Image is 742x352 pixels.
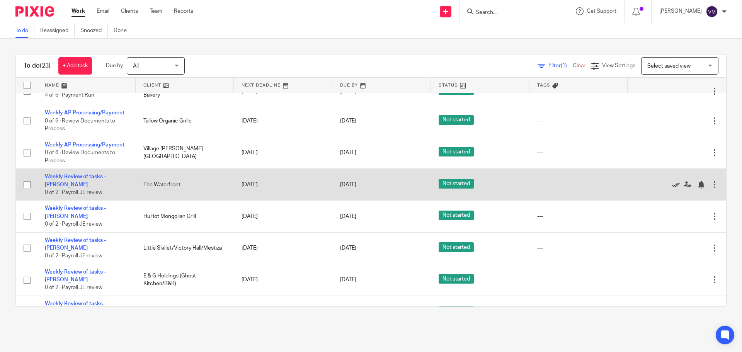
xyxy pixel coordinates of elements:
[136,201,234,232] td: HuHot Mongolian Grill
[15,23,34,38] a: To do
[40,23,75,38] a: Reassigned
[114,23,133,38] a: Done
[439,274,474,284] span: Not started
[234,296,332,328] td: [DATE]
[340,214,356,219] span: [DATE]
[602,63,635,68] span: View Settings
[45,142,124,148] a: Weekly AP Processing/Payment
[136,169,234,201] td: The Waterfront
[234,137,332,168] td: [DATE]
[439,179,474,189] span: Not started
[537,276,620,284] div: ---
[133,63,139,69] span: All
[340,182,356,187] span: [DATE]
[439,242,474,252] span: Not started
[340,245,356,251] span: [DATE]
[136,264,234,296] td: E & G Holdings (Ghost Kitchen/B&B)
[561,63,567,68] span: (1)
[136,105,234,137] td: Tallow Organic Grille
[537,149,620,156] div: ---
[97,7,109,15] a: Email
[439,306,474,316] span: Not started
[45,174,106,187] a: Weekly Review of tasks - [PERSON_NAME]
[45,190,102,195] span: 0 of 2 · Payroll JE review
[537,244,620,252] div: ---
[537,117,620,125] div: ---
[659,7,702,15] p: [PERSON_NAME]
[136,296,234,328] td: Tallow Organic Grille
[587,9,616,14] span: Get Support
[80,23,108,38] a: Snoozed
[136,137,234,168] td: Village [PERSON_NAME] - [GEOGRAPHIC_DATA]
[439,115,474,125] span: Not started
[340,118,356,124] span: [DATE]
[174,7,193,15] a: Reports
[537,83,550,87] span: Tags
[537,213,620,220] div: ---
[340,277,356,282] span: [DATE]
[672,181,684,189] a: Mark as done
[45,238,106,251] a: Weekly Review of tasks - [PERSON_NAME]
[706,5,718,18] img: svg%3E
[340,150,356,155] span: [DATE]
[340,88,356,94] span: [DATE]
[24,62,51,70] h1: To do
[45,110,124,116] a: Weekly AP Processing/Payment
[136,232,234,264] td: Little Skillet/Victory Hall/Mestiza
[234,105,332,137] td: [DATE]
[45,285,102,291] span: 0 of 2 · Payroll JE review
[439,147,474,156] span: Not started
[45,92,94,98] span: 4 of 6 · Payment Run
[573,63,585,68] a: Clear
[106,62,123,70] p: Due by
[121,7,138,15] a: Clients
[439,211,474,220] span: Not started
[45,150,115,163] span: 0 of 6 · Review Documents to Process
[234,232,332,264] td: [DATE]
[548,63,573,68] span: Filter
[45,301,106,314] a: Weekly Review of tasks - [PERSON_NAME]
[58,57,92,75] a: + Add task
[647,63,691,69] span: Select saved view
[45,269,106,282] a: Weekly Review of tasks - [PERSON_NAME]
[234,264,332,296] td: [DATE]
[234,169,332,201] td: [DATE]
[234,201,332,232] td: [DATE]
[475,9,545,16] input: Search
[15,6,54,17] img: Pixie
[40,63,51,69] span: (23)
[71,7,85,15] a: Work
[537,181,620,189] div: ---
[150,7,162,15] a: Team
[45,118,115,132] span: 0 of 6 · Review Documents to Process
[45,206,106,219] a: Weekly Review of tasks - [PERSON_NAME]
[45,253,102,259] span: 0 of 2 · Payroll JE review
[45,221,102,227] span: 0 of 2 · Payroll JE review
